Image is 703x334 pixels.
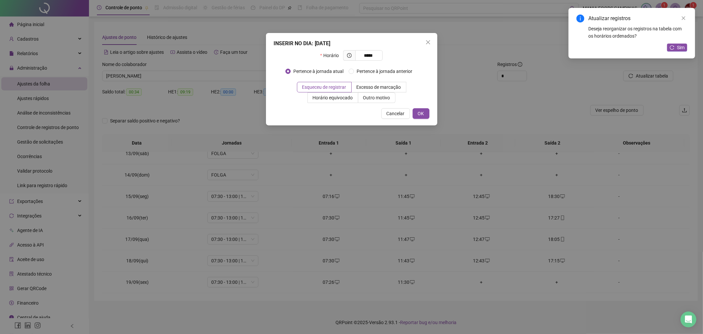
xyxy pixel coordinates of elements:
div: Open Intercom Messenger [681,312,696,327]
span: Pertence à jornada anterior [354,68,415,75]
div: Deseja reorganizar os registros na tabela com os horários ordenados? [588,25,687,40]
span: Sim [677,44,685,51]
label: Horário [320,50,343,61]
span: OK [418,110,424,117]
a: Close [680,15,687,22]
span: info-circle [576,15,584,22]
span: Cancelar [387,110,405,117]
span: close [425,40,431,45]
span: reload [670,45,674,50]
button: OK [413,108,429,119]
span: clock-circle [347,53,352,58]
button: Sim [667,44,687,51]
span: Horário equivocado [313,95,353,100]
span: Outro motivo [363,95,390,100]
span: close [681,16,686,20]
span: Esqueceu de registrar [302,84,346,90]
span: Excesso de marcação [357,84,401,90]
div: INSERIR NO DIA : [DATE] [274,40,429,48]
button: Close [423,37,433,48]
div: Atualizar registros [588,15,687,22]
span: Pertence à jornada atual [291,68,346,75]
button: Cancelar [381,108,410,119]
